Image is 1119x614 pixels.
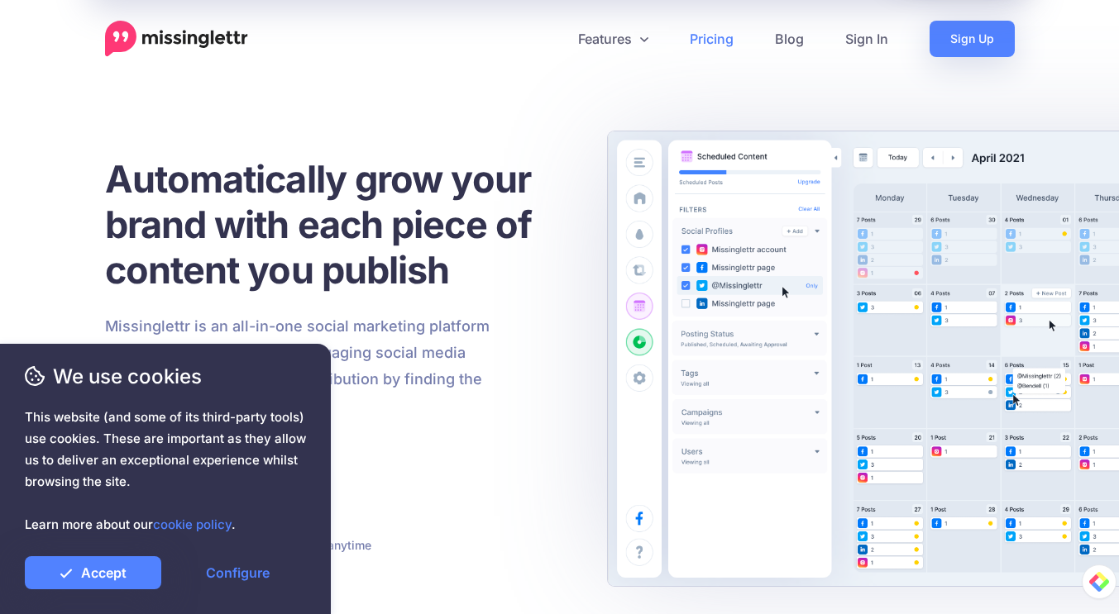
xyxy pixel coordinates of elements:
a: Configure [170,556,306,589]
a: Sign Up [930,21,1015,57]
a: Pricing [669,21,754,57]
span: We use cookies [25,362,306,391]
a: Blog [754,21,825,57]
a: Accept [25,556,161,589]
a: cookie policy [153,516,232,532]
a: Features [557,21,669,57]
a: Home [105,21,248,57]
p: Missinglettr is an all-in-one social marketing platform that turns your content into engaging soc... [105,313,490,419]
h1: Automatically grow your brand with each piece of content you publish [105,156,572,293]
span: This website (and some of its third-party tools) use cookies. These are important as they allow u... [25,407,306,535]
a: Sign In [825,21,909,57]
